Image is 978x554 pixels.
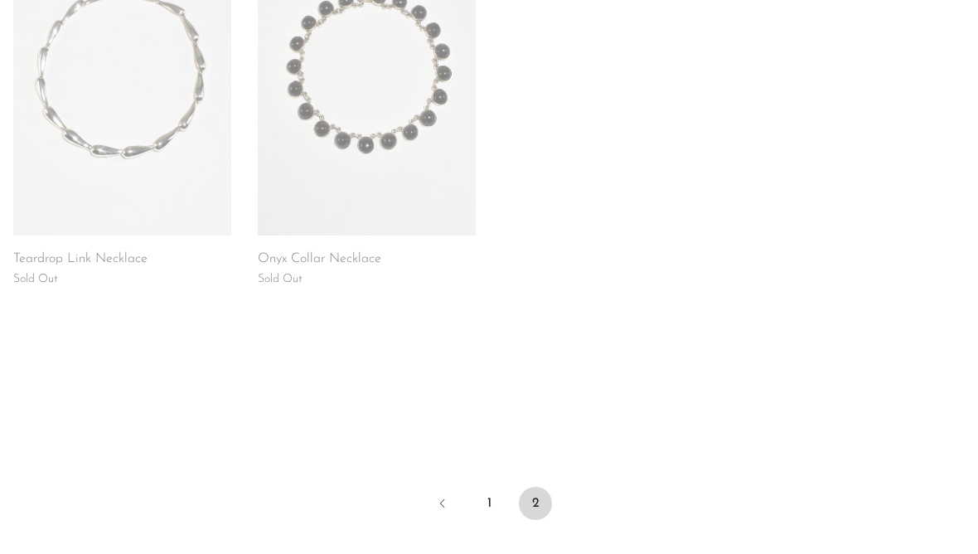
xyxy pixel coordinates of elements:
a: Previous [426,487,459,523]
span: 2 [519,487,552,520]
a: 1 [472,487,506,520]
span: Sold Out [13,273,58,285]
a: Teardrop Link Necklace [13,252,148,267]
span: Sold Out [258,273,303,285]
a: Onyx Collar Necklace [258,252,381,267]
